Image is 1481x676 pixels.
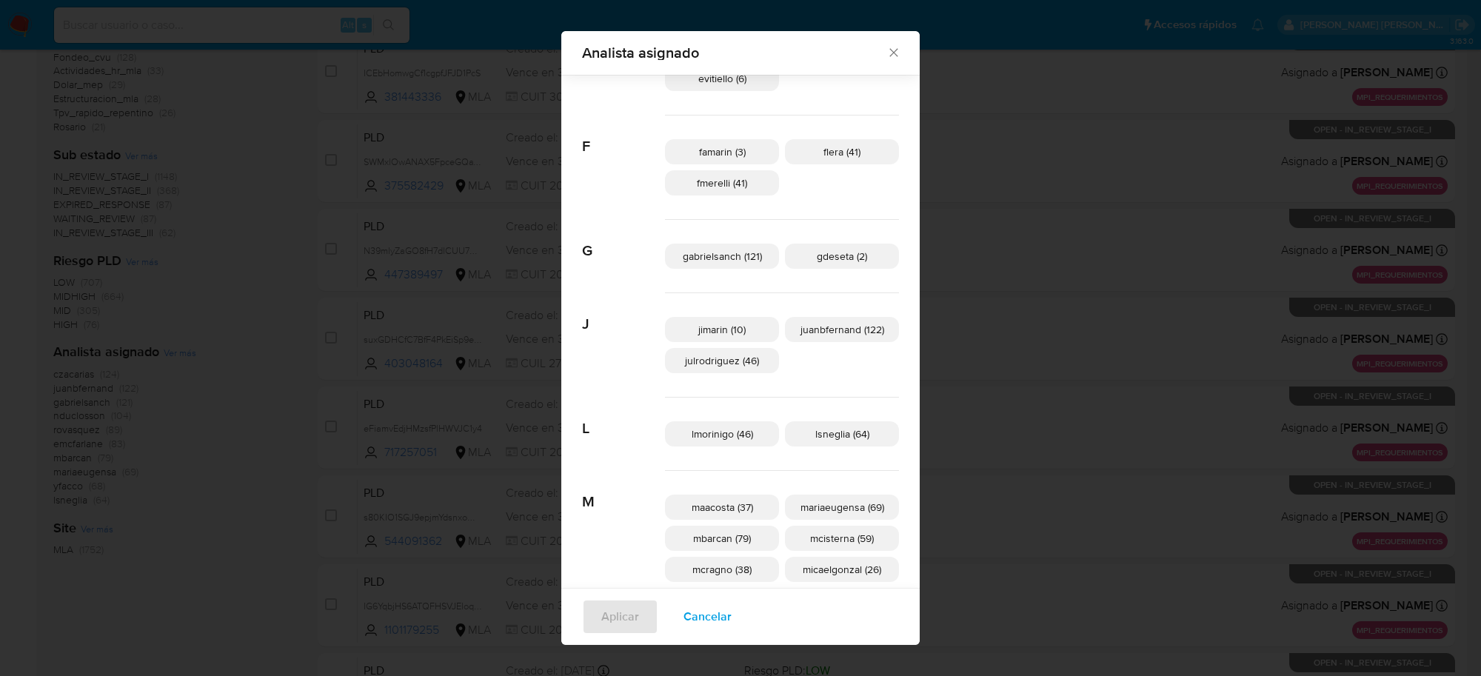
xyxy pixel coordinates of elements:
span: evitiello (6) [698,71,746,86]
span: fmerelli (41) [697,175,747,190]
span: mariaeugensa (69) [800,500,884,515]
span: Analista asignado [582,45,886,60]
span: gdeseta (2) [817,249,867,264]
div: juanbfernand (122) [785,317,899,342]
span: jimarin (10) [698,322,746,337]
div: gabrielsanch (121) [665,244,779,269]
span: mbarcan (79) [693,531,751,546]
span: Cancelar [683,600,732,633]
span: juanbfernand (122) [800,322,884,337]
span: gabrielsanch (121) [683,249,762,264]
div: fmerelli (41) [665,170,779,195]
div: mbarcan (79) [665,526,779,551]
div: mcragno (38) [665,557,779,582]
span: L [582,398,665,438]
div: evitiello (6) [665,66,779,91]
div: lsneglia (64) [785,421,899,446]
div: jimarin (10) [665,317,779,342]
span: lsneglia (64) [815,426,869,441]
button: Cancelar [664,599,751,635]
div: mariaeugensa (69) [785,495,899,520]
span: lmorinigo (46) [692,426,753,441]
div: lmorinigo (46) [665,421,779,446]
span: F [582,116,665,155]
span: maacosta (37) [692,500,753,515]
div: maacosta (37) [665,495,779,520]
span: M [582,471,665,511]
span: mcisterna (59) [810,531,874,546]
span: J [582,293,665,333]
span: julrodriguez (46) [685,353,759,368]
span: flera (41) [823,144,860,159]
div: famarin (3) [665,139,779,164]
span: micaelgonzal (26) [803,562,881,577]
span: G [582,220,665,260]
span: famarin (3) [699,144,746,159]
div: gdeseta (2) [785,244,899,269]
div: julrodriguez (46) [665,348,779,373]
span: mcragno (38) [692,562,752,577]
div: micaelgonzal (26) [785,557,899,582]
button: Cerrar [886,45,900,58]
div: mcisterna (59) [785,526,899,551]
div: flera (41) [785,139,899,164]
